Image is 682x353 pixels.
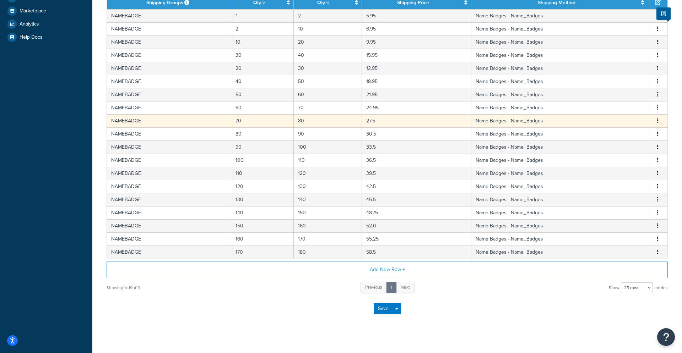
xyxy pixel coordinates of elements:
[294,206,362,219] td: 150
[107,154,231,167] td: NAMEBADGE
[294,9,362,22] td: 2
[231,232,294,246] td: 160
[231,140,294,154] td: 90
[107,232,231,246] td: NAMEBADGE
[107,75,231,88] td: NAMEBADGE
[362,193,471,206] td: 45.5
[362,246,471,259] td: 58.5
[471,9,648,22] td: Name Badges - Name_Badges
[231,114,294,127] td: 70
[362,75,471,88] td: 18.95
[656,7,671,20] button: Show Help Docs
[362,206,471,219] td: 48.75
[231,62,294,75] td: 20
[361,282,387,293] a: Previous
[365,284,382,291] span: Previous
[107,49,231,62] td: NAMEBADGE
[231,154,294,167] td: 100
[609,283,619,293] span: Show
[362,35,471,49] td: 9.95
[362,127,471,140] td: 30.5
[657,328,675,346] button: Open Resource Center
[294,219,362,232] td: 160
[294,127,362,140] td: 90
[362,49,471,62] td: 15.95
[231,219,294,232] td: 150
[471,219,648,232] td: Name Badges - Name_Badges
[231,193,294,206] td: 130
[107,206,231,219] td: NAMEBADGE
[107,127,231,140] td: NAMEBADGE
[107,140,231,154] td: NAMEBADGE
[231,22,294,35] td: 2
[362,140,471,154] td: 33.5
[231,101,294,114] td: 60
[294,193,362,206] td: 140
[294,88,362,101] td: 60
[231,246,294,259] td: 170
[362,88,471,101] td: 21.95
[362,62,471,75] td: 12.95
[107,88,231,101] td: NAMEBADGE
[107,62,231,75] td: NAMEBADGE
[396,282,415,293] a: Next
[471,140,648,154] td: Name Badges - Name_Badges
[294,180,362,193] td: 130
[294,167,362,180] td: 120
[294,35,362,49] td: 20
[294,75,362,88] td: 50
[362,232,471,246] td: 55.25
[294,246,362,259] td: 180
[5,5,87,17] a: Marketplace
[471,232,648,246] td: Name Badges - Name_Badges
[362,154,471,167] td: 36.5
[294,22,362,35] td: 10
[471,75,648,88] td: Name Badges - Name_Badges
[471,62,648,75] td: Name Badges - Name_Badges
[471,180,648,193] td: Name Badges - Name_Badges
[401,284,410,291] span: Next
[471,88,648,101] td: Name Badges - Name_Badges
[107,9,231,22] td: NAMEBADGE
[5,31,87,44] a: Help Docs
[374,303,393,314] button: Save
[107,114,231,127] td: NAMEBADGE
[362,9,471,22] td: 5.95
[362,22,471,35] td: 6.95
[471,22,648,35] td: Name Badges - Name_Badges
[231,180,294,193] td: 120
[20,34,43,40] span: Help Docs
[294,101,362,114] td: 70
[231,49,294,62] td: 30
[231,167,294,180] td: 110
[107,35,231,49] td: NAMEBADGE
[107,101,231,114] td: NAMEBADGE
[471,167,648,180] td: Name Badges - Name_Badges
[654,283,668,293] span: entries
[471,49,648,62] td: Name Badges - Name_Badges
[231,88,294,101] td: 50
[107,219,231,232] td: NAMEBADGE
[107,22,231,35] td: NAMEBADGE
[471,206,648,219] td: Name Badges - Name_Badges
[294,49,362,62] td: 40
[231,127,294,140] td: 80
[231,75,294,88] td: 40
[231,206,294,219] td: 140
[5,18,87,31] a: Analytics
[294,62,362,75] td: 30
[362,167,471,180] td: 39.5
[471,193,648,206] td: Name Badges - Name_Badges
[107,283,140,293] div: Showing 1 to 19 of 19
[20,8,46,14] span: Marketplace
[107,246,231,259] td: NAMEBADGE
[107,180,231,193] td: NAMEBADGE
[362,219,471,232] td: 52.0
[471,101,648,114] td: Name Badges - Name_Badges
[294,114,362,127] td: 80
[471,114,648,127] td: Name Badges - Name_Badges
[471,154,648,167] td: Name Badges - Name_Badges
[107,193,231,206] td: NAMEBADGE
